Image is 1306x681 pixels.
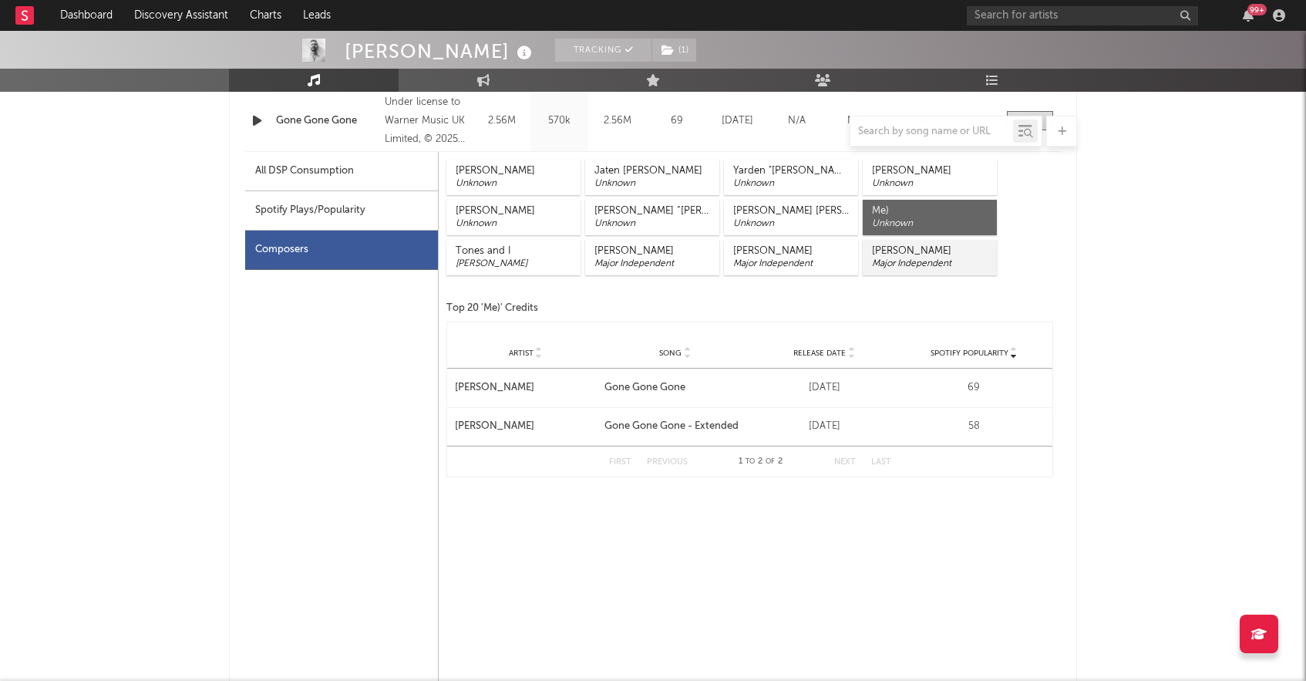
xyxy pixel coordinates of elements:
div: 58 [903,419,1045,434]
a: Gone Gone Gone - Extended [604,419,746,434]
span: Spotify Popularity [931,349,1008,358]
div: [DATE] [712,113,763,129]
div: Tones and I [456,245,571,258]
div: Unknown [594,177,710,190]
button: Last [871,458,891,467]
div: [DATE] [754,419,896,434]
span: Release Date [793,349,846,358]
div: 2.56M [476,113,527,129]
div: Major Independent [872,258,988,270]
div: Composers [245,231,438,270]
div: 69 [650,113,704,129]
button: First [609,458,631,467]
div: 99 + [1247,4,1267,15]
div: All DSP Consumption [255,162,354,180]
div: Jaten [PERSON_NAME] [594,165,710,177]
div: 2.56M [592,113,642,129]
div: Me) [872,205,988,217]
span: of [766,458,775,465]
div: [PERSON_NAME] “[PERSON_NAME] [594,205,710,217]
div: 69 [903,380,1045,396]
div: Unknown [733,177,849,190]
div: Under license to Warner Music UK Limited, © 2025 What A DJ Ltd [385,93,469,149]
div: Major Independent [733,258,849,270]
div: [PERSON_NAME] [733,245,849,258]
div: [PERSON_NAME] [456,205,571,217]
span: Artist [509,349,534,358]
div: Yarden "[PERSON_NAME] [733,165,849,177]
div: Unknown [456,217,571,230]
div: Major Independent [594,258,710,270]
input: Search for artists [967,6,1198,25]
a: [PERSON_NAME] [455,419,597,434]
div: 570k [534,113,584,129]
div: 1 2 2 [719,453,803,471]
div: Spotify Plays/Popularity [245,191,438,231]
div: Top 20 'Me)' Credits [446,299,1053,318]
a: Gone Gone Gone [276,113,377,129]
a: Gone Gone Gone [604,380,746,396]
div: N/A [830,113,882,129]
div: ~ 20 % [890,113,941,129]
button: Previous [647,458,688,467]
div: [PERSON_NAME] [872,165,988,177]
div: Unknown [733,217,849,230]
div: Unknown [456,177,571,190]
div: [PERSON_NAME] [345,39,536,64]
span: to [746,458,755,465]
div: All DSP Consumption [245,152,438,191]
div: [PERSON_NAME] [456,165,571,177]
button: (1) [652,39,696,62]
div: [PERSON_NAME] [PERSON_NAME] (No [733,205,849,217]
div: [PERSON_NAME] [456,258,571,270]
button: Tracking [555,39,651,62]
button: Next [834,458,856,467]
div: [DATE] [754,380,896,396]
button: 99+ [1243,9,1254,22]
input: Search by song name or URL [850,126,1013,138]
div: Unknown [594,217,710,230]
div: N/A [771,113,823,129]
div: [PERSON_NAME] [594,245,710,258]
div: Unknown [872,217,988,230]
span: ( 1 ) [651,39,697,62]
div: [PERSON_NAME] [872,245,988,258]
a: [PERSON_NAME] [455,380,597,396]
span: Song [659,349,682,358]
div: Unknown [872,177,988,190]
